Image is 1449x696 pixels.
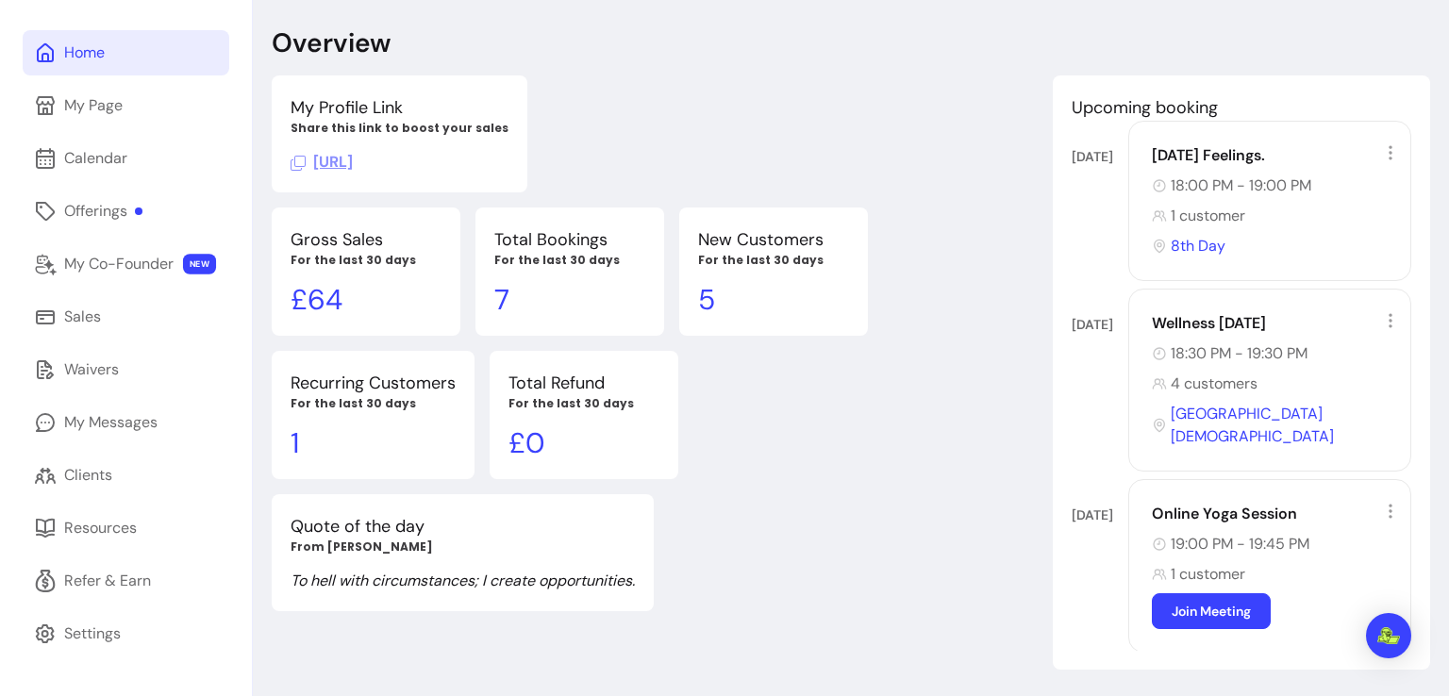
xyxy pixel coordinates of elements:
span: [GEOGRAPHIC_DATA][DEMOGRAPHIC_DATA] [1171,403,1399,448]
div: 18:30 PM - 19:30 PM [1152,342,1399,365]
div: 18:00 PM - 19:00 PM [1152,174,1399,197]
p: Overview [272,26,391,60]
div: Refer & Earn [64,570,151,592]
p: Recurring Customers [291,370,456,396]
a: My Page [23,83,229,128]
p: Total Bookings [494,226,645,253]
p: For the last 30 days [291,396,456,411]
p: For the last 30 days [494,253,645,268]
a: Refer & Earn [23,558,229,604]
a: Clients [23,453,229,498]
p: My Profile Link [291,94,508,121]
p: For the last 30 days [508,396,659,411]
div: My Messages [64,411,158,434]
p: 7 [494,283,645,317]
div: Clients [64,464,112,487]
div: 19:00 PM - 19:45 PM [1152,533,1399,555]
div: 4 customers [1152,373,1399,395]
div: Calendar [64,147,127,170]
div: [DATE] [1072,505,1128,524]
p: £ 0 [508,426,659,460]
p: Upcoming booking [1072,94,1411,121]
div: Open Intercom Messenger [1366,613,1411,658]
div: [DATE] Feelings. [1152,144,1399,167]
div: My Co-Founder [64,253,174,275]
p: From [PERSON_NAME] [291,539,635,555]
div: Online Yoga Session [1152,503,1399,525]
p: For the last 30 days [291,253,441,268]
a: Sales [23,294,229,340]
p: Share this link to boost your sales [291,121,508,136]
div: [DATE] [1072,147,1128,166]
div: Home [64,41,105,64]
a: Join Meeting [1152,593,1271,629]
p: 5 [698,283,849,317]
a: My Messages [23,400,229,445]
p: For the last 30 days [698,253,849,268]
div: Settings [64,622,121,645]
a: Calendar [23,136,229,181]
a: Home [23,30,229,75]
a: Offerings [23,189,229,234]
div: Sales [64,306,101,328]
span: NEW [183,254,216,274]
p: Quote of the day [291,513,635,539]
p: Gross Sales [291,226,441,253]
a: My Co-Founder NEW [23,241,229,287]
span: Click to copy [291,152,353,172]
a: Resources [23,505,229,551]
div: Offerings [64,200,142,223]
a: Waivers [23,347,229,392]
div: My Page [64,94,123,117]
p: New Customers [698,226,849,253]
div: 1 customer [1152,205,1399,227]
p: £ 64 [291,283,441,317]
p: 1 [291,426,456,460]
div: Wellness [DATE] [1152,312,1399,335]
div: Resources [64,517,137,539]
div: 1 customer [1152,563,1399,586]
div: [DATE] [1072,315,1128,334]
span: 8th Day [1171,235,1225,257]
a: Settings [23,611,229,656]
div: Waivers [64,358,119,381]
p: To hell with circumstances; I create opportunities. [291,570,635,592]
p: Total Refund [508,370,659,396]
